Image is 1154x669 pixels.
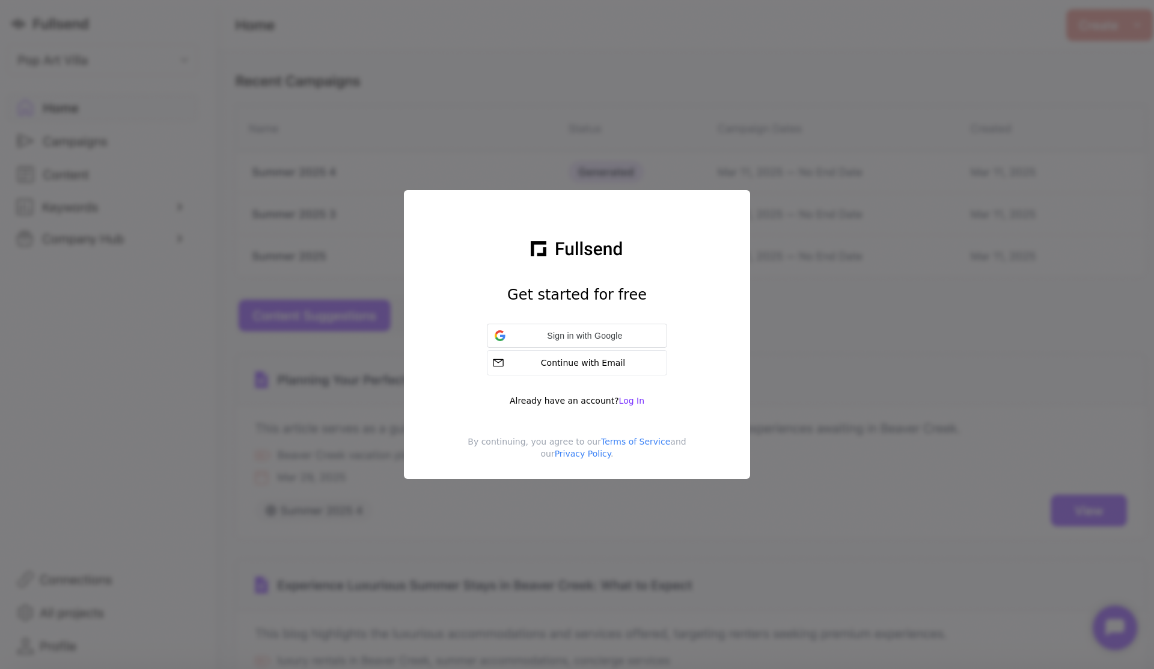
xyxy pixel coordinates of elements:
[414,436,740,469] div: By continuing, you agree to our and our .
[619,396,644,405] span: Log In
[487,324,667,348] button: Sign in with Google
[509,357,662,369] div: Continue with Email
[510,330,659,342] span: Sign in with Google
[487,350,667,375] button: Continue with Email
[510,395,644,407] div: Already have an account?
[507,285,647,304] h1: Get started for free
[601,437,670,446] a: Terms of Service
[555,449,611,458] a: Privacy Policy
